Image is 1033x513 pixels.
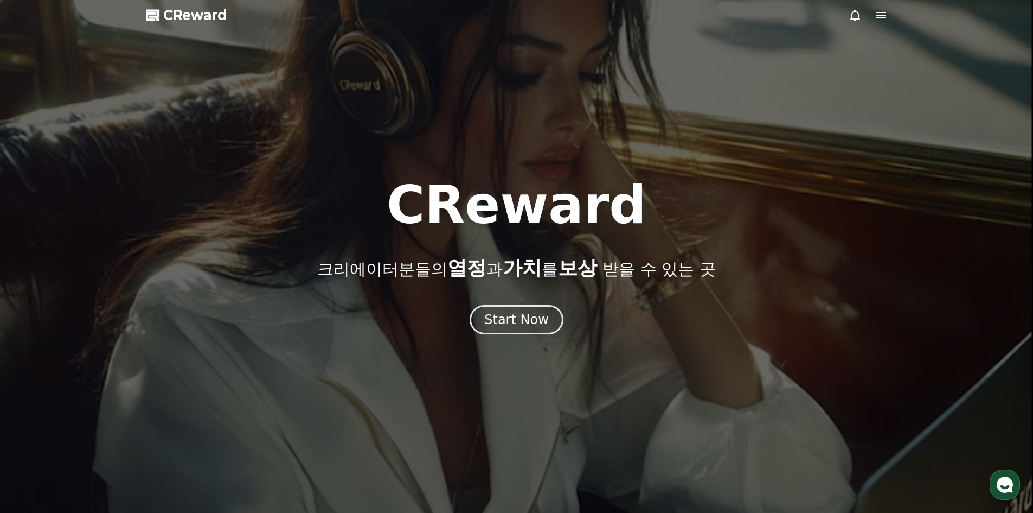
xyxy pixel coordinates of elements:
div: Start Now [484,311,549,328]
p: 크리에이터분들의 과 를 받을 수 있는 곳 [317,257,715,279]
span: 열정 [447,257,486,279]
span: 보상 [558,257,597,279]
a: CReward [146,7,227,24]
span: CReward [163,7,227,24]
span: 가치 [503,257,542,279]
h1: CReward [387,179,646,231]
a: Start Now [470,316,563,326]
button: Start Now [470,305,563,334]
